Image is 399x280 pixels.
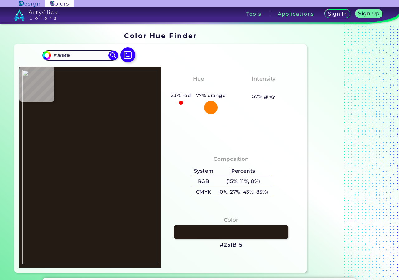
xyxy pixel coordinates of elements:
input: type color.. [51,51,109,60]
a: Sign Up [357,10,381,18]
h3: Pastel [252,84,276,91]
h1: Color Hue Finder [124,31,197,40]
h5: (0%, 27%, 43%, 85%) [216,187,271,197]
img: icon picture [120,47,135,62]
iframe: Advertisement [309,30,387,275]
h5: System [191,166,216,176]
h4: Hue [193,74,204,83]
h3: Tools [246,12,262,16]
h5: RGB [191,176,216,187]
h5: 23% red [168,91,194,100]
img: fa9b2ec8-5d4a-4bf4-bece-ba60dbd0c57c [22,70,157,265]
img: icon search [108,51,118,60]
h5: 57% grey [252,92,276,101]
h3: Applications [278,12,314,16]
a: Sign In [326,10,349,18]
h4: Color [224,215,238,224]
h5: 77% orange [194,91,228,100]
img: logo_artyclick_colors_white.svg [14,9,58,21]
h5: Sign In [329,12,346,16]
h5: Percents [216,166,271,176]
h5: (15%, 11%, 8%) [216,176,271,187]
h5: Sign Up [359,11,379,16]
h5: CMYK [191,187,216,197]
h3: Reddish Orange [172,84,225,91]
h4: Composition [214,155,249,164]
h4: Intensity [252,74,276,83]
h3: #251B15 [220,241,243,249]
img: ArtyClick Design logo [19,1,40,7]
